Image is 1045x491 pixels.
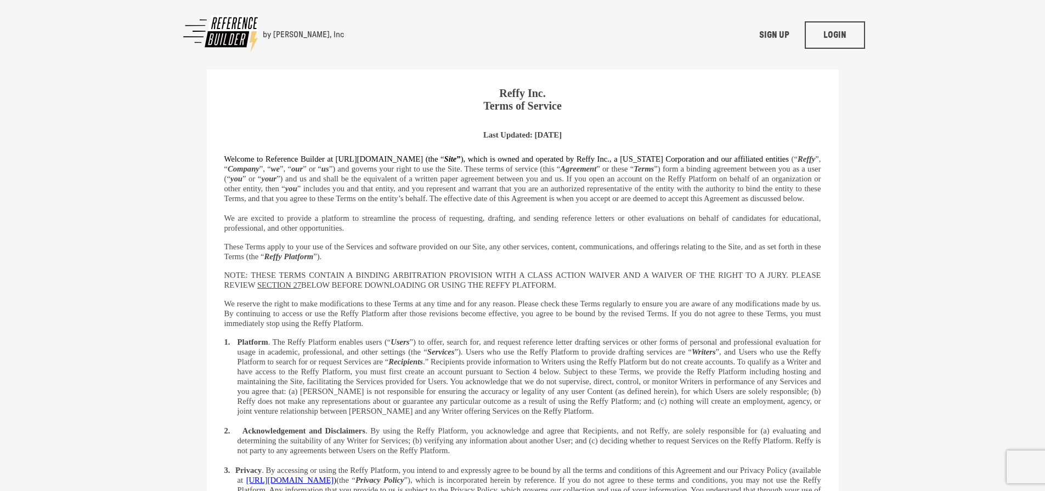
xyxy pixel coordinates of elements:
[291,164,303,173] i: our
[261,174,276,183] i: your
[238,466,821,484] span: . By accessing or using the Reffy Platform, you intend to and expressly agree to be bound by all ...
[271,164,280,173] i: we
[483,130,562,139] span: Last Updated: [DATE]
[238,338,268,346] span: Platform
[321,164,329,173] i: us
[238,338,821,415] span: . The Reffy Platform enables users (“ ”) to offer, search for, and request reference letter draft...
[224,338,238,346] span: 1.
[180,13,263,54] img: Reference Builder Logo
[224,271,821,289] span: NOTE: THESE TERMS CONTAIN A BINDING ARBITRATION PROVISION WITH A CLASS ACTION WAIVER AND A WAIVER...
[224,242,821,261] span: These Terms apply to your use of the Services and software provided on our Site, any other servic...
[634,164,654,173] i: Terms
[391,338,409,346] i: Users
[614,155,704,163] span: a [US_STATE] Corporation
[224,155,821,203] span: (“ ”, “ ”, “ ”, “ ” or “ ”) and governs your right to use the Site. These terms of service (this ...
[499,87,545,99] span: Reffy Inc.
[242,426,365,435] span: Acknowledgement and Disclaimers
[355,476,404,484] i: Privacy Policy
[285,184,297,193] i: you
[264,252,314,261] i: Reffy Platform
[238,426,821,455] span: . By using the Reffy Platform, you acknowledge and agree
[246,475,334,484] a: [URL][DOMAIN_NAME]
[444,155,460,163] b: ”
[798,155,815,163] i: Reffy
[224,155,614,163] span: Welcome to Reference Builder at [URL][DOMAIN_NAME] (the “ ), which is owned and operated by Reffy...
[560,164,596,173] i: Agreement
[444,155,456,163] i: Site
[692,347,716,356] i: Writers
[230,174,242,183] i: you
[257,281,301,289] u: SECTION 27
[224,214,821,232] span: We are excited to provide a platform to streamline the process of requesting, drafting, and sendi...
[388,357,423,366] i: Recipients
[744,21,805,49] a: SIGN UP
[228,164,259,173] i: Company
[235,466,262,475] span: Privacy
[238,426,821,455] span: that Recipients, and not Reffy, are solely responsible for (a) evaluating and determining the sui...
[427,347,455,356] i: Services
[224,299,821,328] span: We reserve the right to make modifications to these Terms at any time and for any reason. Please ...
[483,100,562,112] span: Terms of Service
[334,476,336,484] span: )
[224,426,242,435] span: 2.
[246,476,334,484] span: [URL][DOMAIN_NAME]
[263,30,344,41] div: by [PERSON_NAME], Inc
[805,21,865,49] a: LOGIN
[224,155,821,203] span: and our affiliated entities
[224,466,236,475] span: 3.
